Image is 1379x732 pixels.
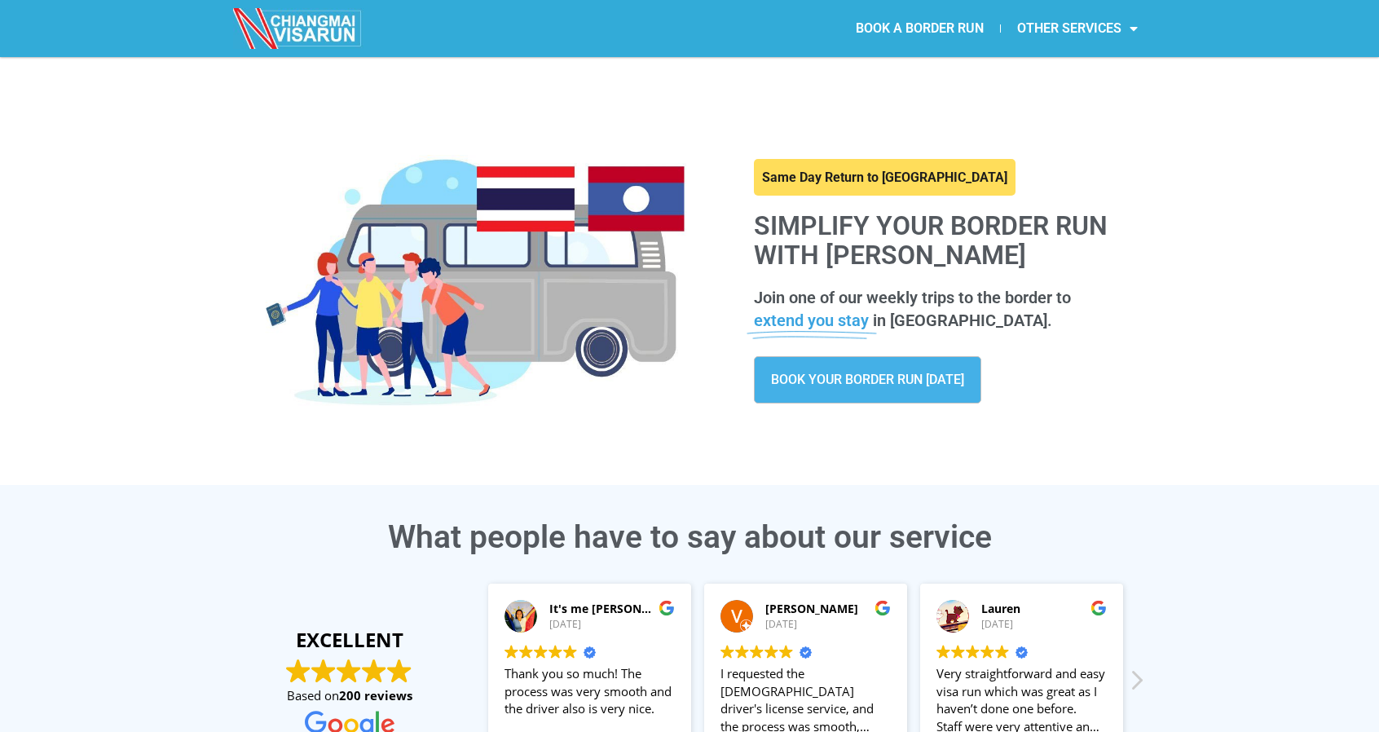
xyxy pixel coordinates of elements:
[765,601,891,617] div: [PERSON_NAME]
[995,645,1009,659] img: Google
[1001,10,1154,47] a: OTHER SERVICES
[563,645,577,659] img: Google
[249,626,449,654] strong: EXCELLENT
[286,659,311,683] img: Google
[534,645,548,659] img: Google
[754,356,981,403] a: BOOK YOUR BORDER RUN [DATE]
[720,645,734,659] img: Google
[362,659,386,683] img: Google
[754,212,1130,269] h1: Simplify your border run with [PERSON_NAME]
[387,659,412,683] img: Google
[951,645,965,659] img: Google
[337,659,361,683] img: Google
[981,618,1107,632] div: [DATE]
[549,601,675,617] div: It's me [PERSON_NAME]
[339,687,412,703] strong: 200 reviews
[980,645,994,659] img: Google
[549,618,675,632] div: [DATE]
[519,645,533,659] img: Google
[936,645,950,659] img: Google
[504,645,518,659] img: Google
[981,601,1107,617] div: Lauren
[771,373,964,386] span: BOOK YOUR BORDER RUN [DATE]
[720,600,753,633] img: Victor A profile picture
[966,645,980,659] img: Google
[873,311,1052,330] span: in [GEOGRAPHIC_DATA].
[1128,668,1144,701] div: Next review
[764,645,778,659] img: Google
[549,645,562,659] img: Google
[1090,600,1107,616] img: Google
[779,645,793,659] img: Google
[735,645,749,659] img: Google
[659,600,675,616] img: Google
[839,10,1000,47] a: BOOK A BORDER RUN
[765,618,891,632] div: [DATE]
[936,600,969,633] img: Lauren profile picture
[504,600,537,633] img: It's me Nona G. profile picture
[233,522,1146,553] h3: What people have to say about our service
[311,659,336,683] img: Google
[754,288,1071,307] span: Join one of our weekly trips to the border to
[689,10,1154,47] nav: Menu
[750,645,764,659] img: Google
[875,600,891,616] img: Google
[287,687,412,704] span: Based on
